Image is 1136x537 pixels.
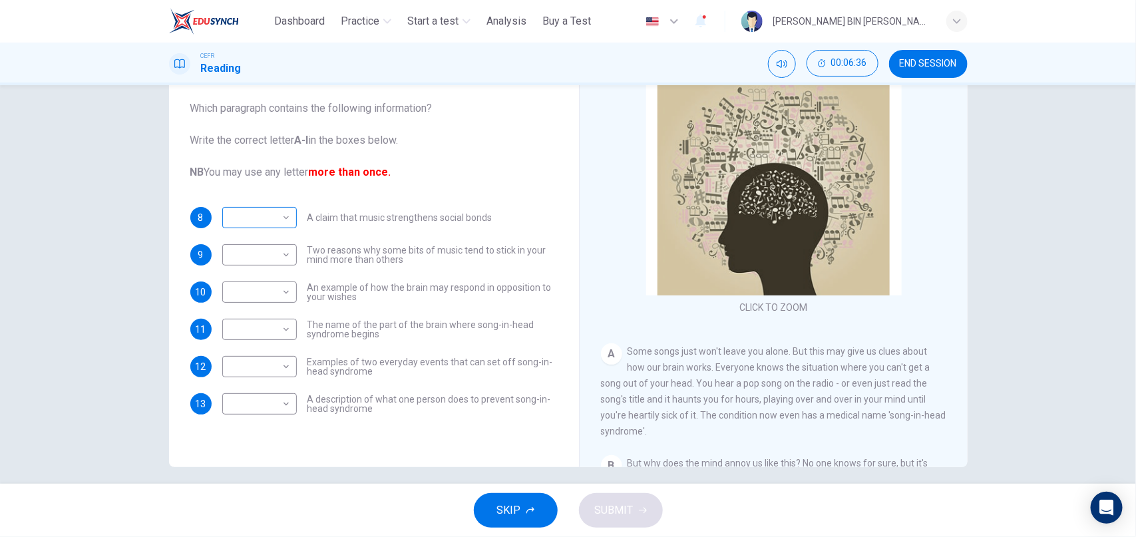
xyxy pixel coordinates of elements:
span: The name of the part of the brain where song-in-head syndrome begins [307,320,558,339]
h1: Reading [201,61,242,77]
span: 11 [196,325,206,334]
button: Analysis [481,9,532,33]
a: ELTC logo [169,8,270,35]
span: Buy a Test [542,13,591,29]
span: 10 [196,287,206,297]
b: NB [190,166,204,178]
div: Open Intercom Messenger [1091,492,1123,524]
button: SKIP [474,493,558,528]
b: A-l [295,134,309,146]
span: END SESSION [900,59,957,69]
span: Examples of two everyday events that can set off song-in-head syndrome [307,357,558,376]
img: Profile picture [741,11,763,32]
div: Hide [807,50,878,78]
span: 13 [196,399,206,409]
div: Mute [768,50,796,78]
span: Some songs just won't leave you alone. But this may give us clues about how our brain works. Ever... [601,346,946,437]
span: But why does the mind annoy us like this? No one knows for sure, but it's probably because the br... [601,458,942,532]
font: more than once. [309,166,391,178]
img: en [644,17,661,27]
div: [PERSON_NAME] BIN [PERSON_NAME] [773,13,930,29]
button: Buy a Test [537,9,596,33]
span: Start a test [407,13,459,29]
span: 00:06:36 [831,58,867,69]
button: END SESSION [889,50,968,78]
img: ELTC logo [169,8,239,35]
span: 8 [198,213,204,222]
button: Dashboard [269,9,330,33]
span: A description of what one person does to prevent song-in-head syndrome [307,395,558,413]
span: CEFR [201,51,215,61]
span: An example of how the brain may respond in opposition to your wishes [307,283,558,301]
span: 12 [196,362,206,371]
button: Start a test [402,9,476,33]
span: Practice [341,13,379,29]
button: 00:06:36 [807,50,878,77]
span: Dashboard [274,13,325,29]
span: Two reasons why some bits of music tend to stick in your mind more than others [307,246,558,264]
div: A [601,343,622,365]
span: SKIP [497,501,521,520]
span: The Reading Passage has nine paragraphs labelled . Which paragraph contains the following informa... [190,69,558,180]
div: B [601,455,622,476]
span: A claim that music strengthens social bonds [307,213,492,222]
span: Analysis [486,13,526,29]
span: 9 [198,250,204,260]
button: Practice [335,9,397,33]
